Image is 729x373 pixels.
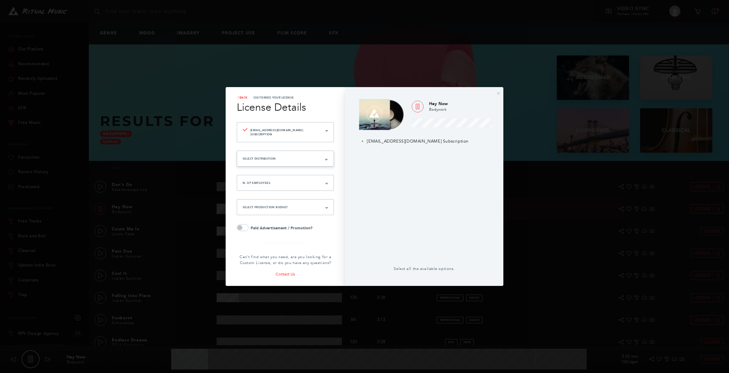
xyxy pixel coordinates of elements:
p: Select all the available options. [362,266,487,272]
h3: License Details [237,100,334,115]
button: Select Distribution [237,151,334,167]
img: Hey Now [356,95,406,133]
span: N. of Employees [243,181,270,185]
a: Contact Us [276,272,295,277]
p: Hey Now [429,101,492,107]
button: × [496,90,501,96]
span: [EMAIL_ADDRESS][DOMAIN_NAME] Subscription [250,128,322,136]
p: Customize your License [237,95,334,100]
a: back [237,95,248,100]
span: Select Distribution [243,157,276,160]
p: Can’t find what you need, are you looking for a Custom License, or do you have any questions? [237,254,334,266]
p: Bodywork [429,107,492,113]
span: Select Production Budget [243,205,288,209]
li: [EMAIL_ADDRESS][DOMAIN_NAME] Subscription [362,138,487,144]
